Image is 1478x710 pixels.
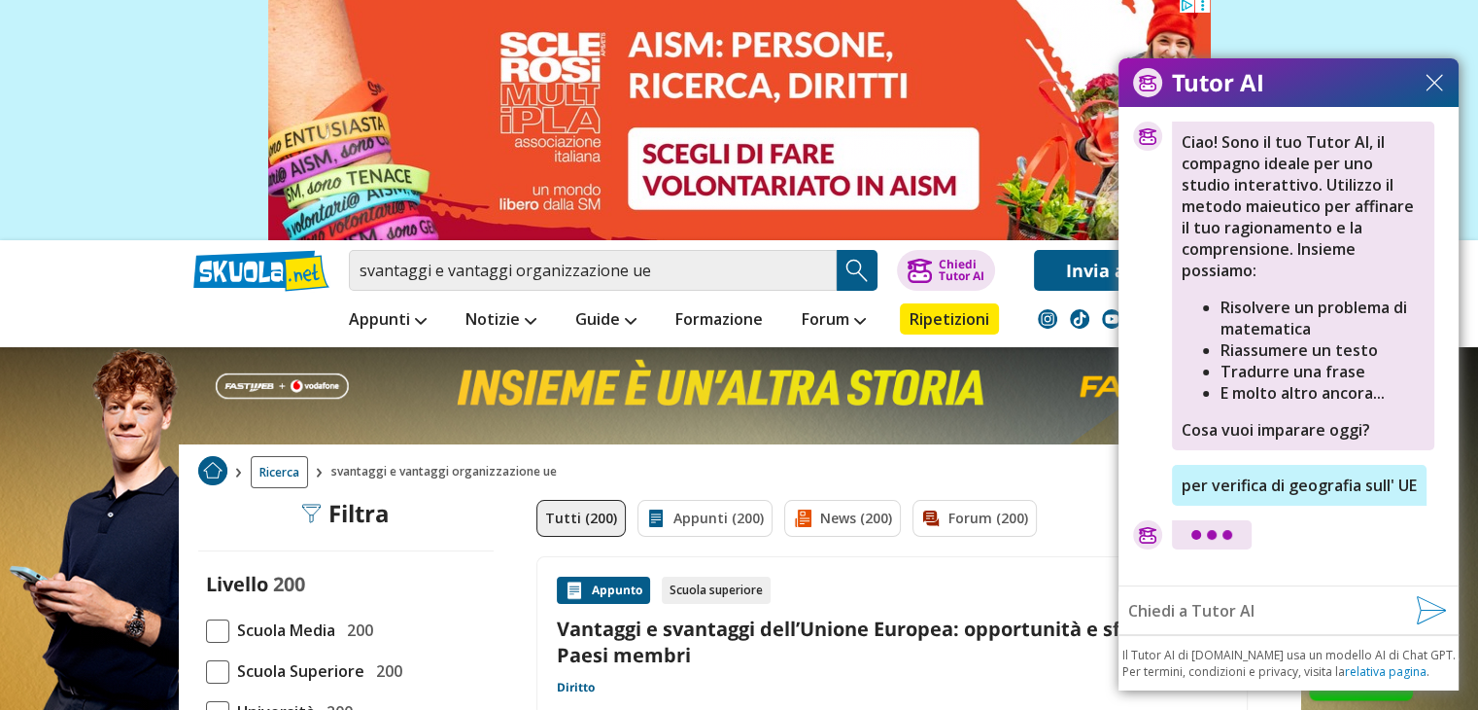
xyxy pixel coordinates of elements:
span: Scuola Media [229,618,335,643]
span: 200 [273,571,305,597]
img: Appunti contenuto [565,581,584,600]
div: Il Tutor AI di [DOMAIN_NAME] usa un modello AI di Chat GPT. Per termini, condizioni e privacy, vi... [1118,634,1459,691]
a: Forum (200) [912,500,1037,537]
a: Ricerca [251,456,308,488]
img: tutorai_icon [1139,527,1156,544]
img: tutorai_icon [1139,128,1156,145]
span: svantaggi e vantaggi organizzazione ue [331,456,565,488]
img: close [1426,74,1443,91]
a: Appunti [344,303,431,338]
img: Home [198,456,227,485]
a: Tutti (200) [536,500,626,537]
a: Forum [797,303,871,338]
button: ChiediTutor AI [897,250,995,291]
div: Chiedi Tutor AI [938,259,983,282]
li: Tradurre una frase [1220,361,1425,382]
img: Cerca appunti, riassunti o versioni [842,256,872,285]
span: 200 [339,618,373,643]
button: Search Button [837,250,877,291]
input: Cerca appunti, riassunti o versioni [349,250,837,291]
a: News (200) [784,500,901,537]
span: Scuola Superiore [229,658,364,684]
div: Ciao! Sono il tuo Tutor AI, il compagno ideale per uno studio interattivo. Utilizzo il metodo mai... [1172,122,1434,450]
input: Chiedi a Tutor AI [1118,591,1401,630]
img: tiktok [1070,309,1089,329]
a: Diritto [557,680,595,695]
span: 200 [368,658,402,684]
img: News filtro contenuto [793,509,812,528]
a: Guide [570,303,641,338]
img: Filtra filtri mobile [301,504,321,523]
a: Ripetizioni [900,303,999,335]
li: Riassumere un testo [1220,339,1425,361]
img: sendMessage [1139,75,1156,91]
label: Livello [206,571,268,597]
a: Formazione [670,303,768,338]
div: Appunto [557,577,650,604]
a: Invia appunti [1034,250,1216,291]
li: Risolvere un problema di matematica [1220,297,1425,339]
a: Vantaggi e svantaggi dell’Unione Europea: opportunità e sfide per i Paesi membri [557,616,1227,668]
div: Filtra [301,500,390,527]
div: Tutor AI [1118,58,1459,107]
a: Notizie [461,303,541,338]
img: Appunti filtro contenuto [646,509,666,528]
img: Forum filtro contenuto [921,509,941,528]
div: Scuola superiore [662,577,771,604]
a: Home [198,456,227,488]
div: per verifica di geografia sull' UE [1172,465,1426,506]
img: instagram [1038,309,1057,329]
img: youtube [1102,309,1121,329]
img: sendMessage [1416,596,1446,625]
li: E molto altro ancora... [1220,382,1425,404]
a: Appunti (200) [637,500,773,537]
